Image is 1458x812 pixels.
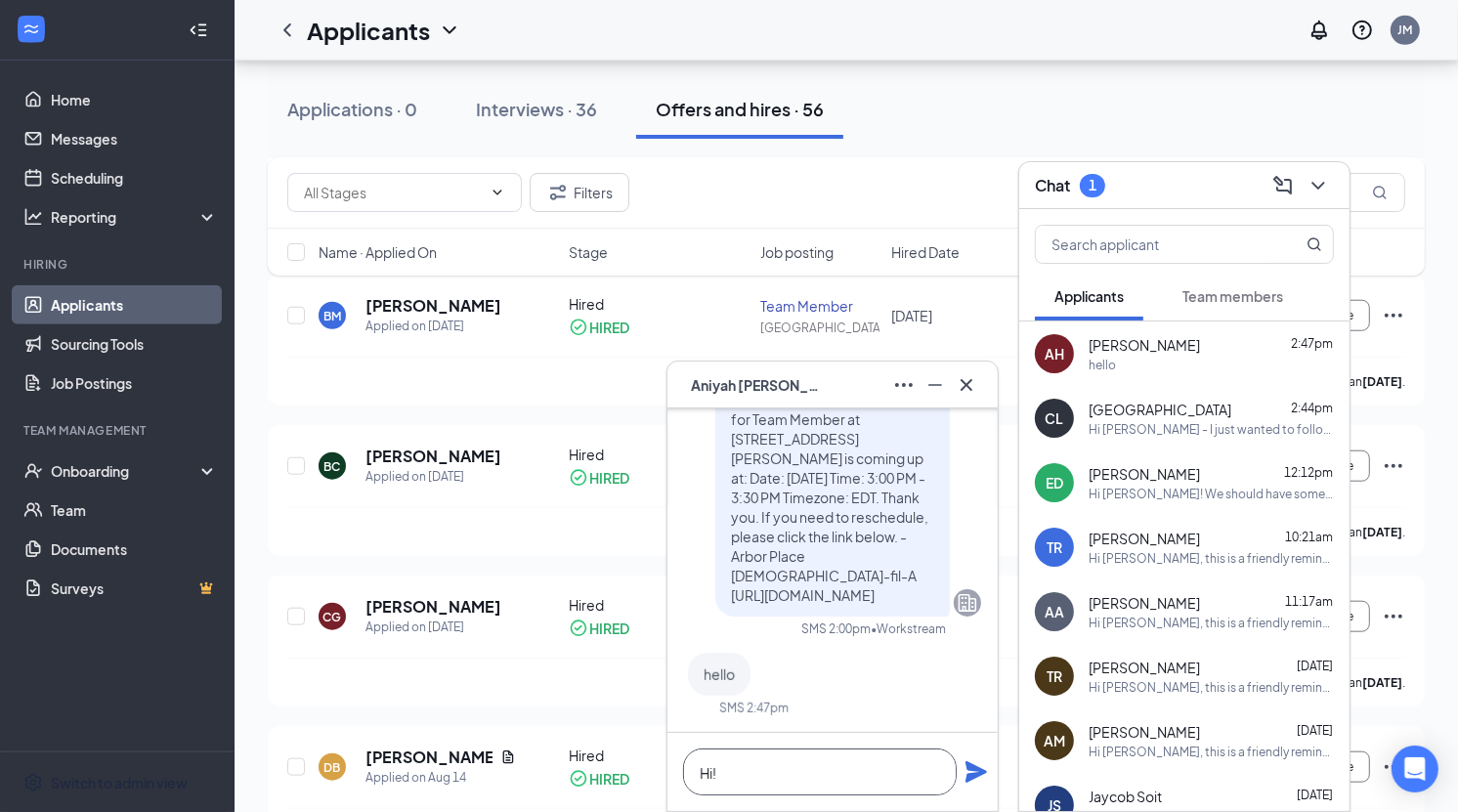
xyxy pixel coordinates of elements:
div: Hired [569,294,748,314]
svg: Filter [546,181,570,204]
div: Hired [569,746,748,765]
svg: Ellipses [1382,755,1405,779]
span: Aniyah [PERSON_NAME] [691,374,828,396]
svg: Plane [965,760,988,784]
div: Applied on [DATE] [365,467,501,487]
div: BC [324,458,341,475]
div: Hi [PERSON_NAME]! We should have some times open up later [DATE] or [DATE] morning. Keep checking... [1089,486,1334,502]
svg: WorkstreamLogo [21,20,41,39]
button: Minimize [920,369,951,401]
svg: Document [500,749,516,765]
h5: [PERSON_NAME] [365,295,501,317]
a: Job Postings [51,363,218,403]
div: SMS 2:00pm [801,620,871,637]
div: Switch to admin view [51,773,188,792]
a: Documents [51,530,218,569]
div: hello [1089,357,1116,373]
svg: ComposeMessage [1271,174,1295,197]
span: Job posting [760,242,834,262]
span: [PERSON_NAME] [1089,529,1200,548]
span: 12:12pm [1284,465,1333,480]
div: Hired [569,445,748,464]
button: Ellipses [888,369,920,401]
span: Stage [569,242,608,262]
div: ED [1046,473,1063,492]
div: Hi [PERSON_NAME], this is a friendly reminder. Please select an interview time slot for your Team... [1089,744,1334,760]
svg: Settings [23,773,43,792]
div: BM [323,308,341,324]
span: Hired Date [891,242,960,262]
b: [DATE] [1362,525,1402,539]
div: Hi [PERSON_NAME], this is a friendly reminder. Please select an interview time slot for your Team... [1089,679,1334,696]
div: Applications · 0 [287,97,417,121]
div: Offers and hires · 56 [656,97,824,121]
span: Team members [1182,287,1283,305]
svg: ChevronLeft [276,19,299,42]
div: Team Member [760,296,879,316]
div: CL [1046,408,1064,428]
div: Onboarding [51,461,201,481]
div: Open Intercom Messenger [1392,746,1438,792]
div: HIRED [589,769,629,789]
textarea: Hi! [683,748,957,795]
svg: CheckmarkCircle [569,318,588,337]
a: Messages [51,119,218,158]
span: • Workstream [871,620,946,637]
div: Team Management [23,422,214,439]
div: Hi [PERSON_NAME], this is a friendly reminder. Please select an interview time slot for your Team... [1089,615,1334,631]
svg: CheckmarkCircle [569,619,588,638]
div: CG [323,609,342,625]
svg: ChevronDown [490,185,505,200]
b: [DATE] [1362,675,1402,690]
a: Team [51,491,218,530]
svg: CheckmarkCircle [569,468,588,488]
svg: Analysis [23,207,43,227]
svg: Cross [955,373,978,397]
h1: Applicants [307,14,430,47]
span: [DATE] [1297,788,1333,802]
svg: CheckmarkCircle [569,769,588,789]
span: [PERSON_NAME] [1089,593,1200,613]
span: [PERSON_NAME] [1089,464,1200,484]
span: Name · Applied On [319,242,437,262]
div: HIRED [589,468,629,488]
div: AH [1045,344,1064,363]
span: [PERSON_NAME] [1089,722,1200,742]
svg: Ellipses [892,373,916,397]
svg: QuestionInfo [1351,19,1374,42]
div: HIRED [589,318,629,337]
button: Filter Filters [530,173,629,212]
div: Applied on Aug 14 [365,768,516,788]
div: SMS 2:47pm [719,700,789,716]
svg: MagnifyingGlass [1372,185,1388,200]
div: HIRED [589,619,629,638]
span: 11:17am [1285,594,1333,609]
input: All Stages [304,182,482,203]
svg: Notifications [1308,19,1331,42]
svg: ChevronDown [438,19,461,42]
div: Hi [PERSON_NAME], this is a friendly reminder. Please select an interview time slot for your Team... [1089,550,1334,567]
span: 2:44pm [1291,401,1333,415]
div: [GEOGRAPHIC_DATA] [760,320,879,336]
div: 1 [1089,177,1096,193]
span: hello [704,665,735,683]
svg: Minimize [923,373,947,397]
h5: [PERSON_NAME] [365,446,501,467]
div: Applied on [DATE] [365,618,501,637]
span: [GEOGRAPHIC_DATA] [1089,400,1231,419]
div: AM [1044,731,1065,750]
h5: [PERSON_NAME] [365,596,501,618]
svg: MagnifyingGlass [1307,236,1322,252]
a: Scheduling [51,158,218,197]
svg: Collapse [189,21,208,40]
a: Home [51,80,218,119]
span: 2:47pm [1291,336,1333,351]
a: SurveysCrown [51,569,218,608]
svg: UserCheck [23,461,43,481]
span: Jaycob Soit [1089,787,1162,806]
svg: Ellipses [1382,454,1405,478]
div: AA [1045,602,1064,621]
div: Hi [PERSON_NAME] - I just wanted to follow up on your application. Please let me know if you have... [1089,421,1334,438]
svg: Ellipses [1382,605,1405,628]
